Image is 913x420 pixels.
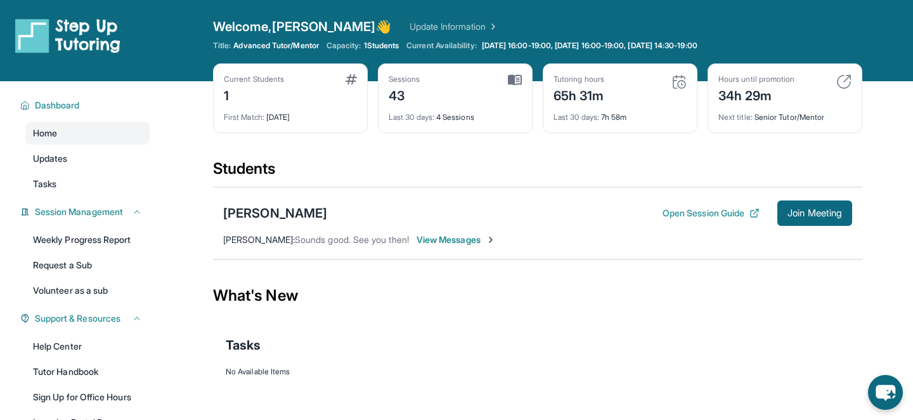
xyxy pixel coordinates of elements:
span: Home [33,127,57,140]
a: Volunteer as a sub [25,279,150,302]
img: Chevron Right [486,20,498,33]
div: What's New [213,268,862,324]
span: Dashboard [35,99,80,112]
a: Help Center [25,335,150,358]
button: Support & Resources [30,312,142,325]
span: Advanced Tutor/Mentor [233,41,318,51]
span: Tasks [226,336,261,354]
img: logo [15,18,120,53]
span: Support & Resources [35,312,120,325]
img: card [346,74,357,84]
span: Tasks [33,178,56,190]
button: Dashboard [30,99,142,112]
div: 7h 58m [554,105,687,122]
span: Updates [33,152,68,165]
div: Hours until promotion [718,74,794,84]
span: [DATE] 16:00-19:00, [DATE] 16:00-19:00, [DATE] 14:30-19:00 [482,41,697,51]
a: Sign Up for Office Hours [25,386,150,409]
span: View Messages [417,233,496,246]
div: Tutoring hours [554,74,604,84]
div: 34h 29m [718,84,794,105]
a: Tutor Handbook [25,360,150,383]
button: Session Management [30,206,142,218]
a: [DATE] 16:00-19:00, [DATE] 16:00-19:00, [DATE] 14:30-19:00 [479,41,700,51]
img: card [671,74,687,89]
div: Current Students [224,74,284,84]
a: Weekly Progress Report [25,228,150,251]
div: Students [213,159,862,187]
div: 65h 31m [554,84,604,105]
button: Join Meeting [777,200,852,226]
span: First Match : [224,112,264,122]
span: Join Meeting [787,209,842,217]
span: Title: [213,41,231,51]
span: Last 30 days : [389,112,434,122]
button: chat-button [868,375,903,410]
img: card [508,74,522,86]
a: Request a Sub [25,254,150,277]
a: Tasks [25,173,150,195]
div: 1 [224,84,284,105]
span: Current Availability: [406,41,476,51]
a: Home [25,122,150,145]
div: 4 Sessions [389,105,522,122]
span: 1 Students [364,41,399,51]
span: Session Management [35,206,123,218]
div: Senior Tutor/Mentor [718,105,851,122]
div: [PERSON_NAME] [223,204,327,222]
span: [PERSON_NAME] : [223,234,295,245]
button: Open Session Guide [663,207,760,220]
div: 43 [389,84,420,105]
span: Next title : [718,112,753,122]
span: Last 30 days : [554,112,599,122]
a: Update Information [410,20,498,33]
span: Welcome, [PERSON_NAME] 👋 [213,18,392,36]
span: Capacity: [327,41,361,51]
div: [DATE] [224,105,357,122]
span: Sounds good. See you then! [295,234,409,245]
img: card [836,74,851,89]
div: No Available Items [226,367,850,377]
div: Sessions [389,74,420,84]
img: Chevron-Right [486,235,496,245]
a: Updates [25,147,150,170]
